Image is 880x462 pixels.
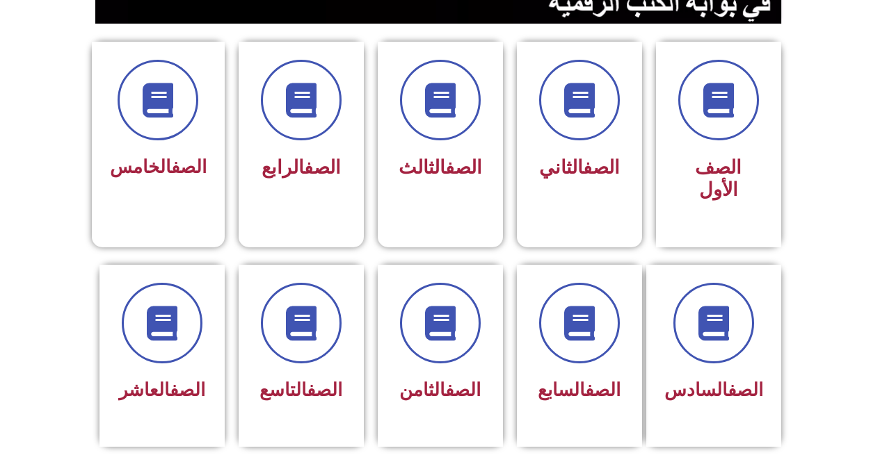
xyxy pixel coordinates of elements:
[583,156,620,179] a: الصف
[445,379,481,400] a: الصف
[399,156,482,179] span: الثالث
[728,379,763,400] a: الصف
[170,379,205,400] a: الصف
[538,379,621,400] span: السابع
[585,379,621,400] a: الصف
[262,156,341,179] span: الرابع
[259,379,342,400] span: التاسع
[445,156,482,179] a: الصف
[539,156,620,179] span: الثاني
[119,379,205,400] span: العاشر
[110,156,207,177] span: الخامس
[171,156,207,177] a: الصف
[307,379,342,400] a: الصف
[304,156,341,179] a: الصف
[695,156,742,201] span: الصف الأول
[664,379,763,400] span: السادس
[399,379,481,400] span: الثامن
